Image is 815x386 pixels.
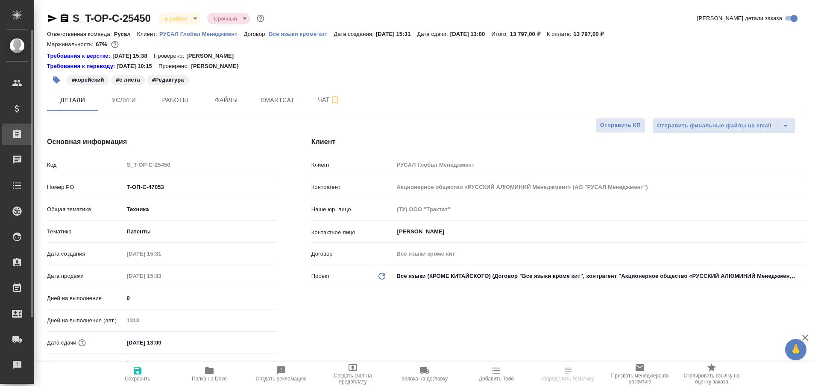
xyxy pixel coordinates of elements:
p: Общая тематика [47,205,124,214]
p: 13 797,00 ₽ [510,31,547,37]
button: Срочный [211,15,240,22]
p: Клиент [311,161,394,169]
span: Папка на Drive [192,376,227,382]
input: Пустое поле [124,248,199,260]
p: Контактное лицо [311,228,394,237]
p: РУСАЛ Глобал Менеджмент [159,31,244,37]
button: Добавить Todo [460,362,532,386]
span: Добавить Todo [479,376,514,382]
svg: Подписаться [330,95,340,105]
button: Скопировать ссылку [59,13,70,24]
p: Договор: [244,31,269,37]
a: Требования к верстке: [47,52,112,60]
p: [DATE] 15:31 [376,31,417,37]
span: Сохранить [125,376,150,382]
input: Пустое поле [394,181,806,193]
p: Русал [114,31,137,37]
p: Дней на выполнение (авт.) [47,316,124,325]
div: Техника [124,202,277,217]
p: К оплате: [547,31,574,37]
p: #Редактура [152,76,184,84]
span: Smartcat [257,95,298,106]
button: Отправить КП [595,118,645,133]
button: Добавить тэг [47,71,66,89]
p: Дата создания [47,250,124,258]
p: [PERSON_NAME] [191,62,245,71]
p: #корейский [72,76,104,84]
div: Патенты [124,224,277,239]
span: Услуги [103,95,144,106]
div: В работе [158,13,200,24]
p: Дата сдачи: [417,31,450,37]
p: Все языки кроме кит [269,31,334,37]
span: Скопировать ссылку на оценку заказа [681,373,742,385]
p: Дата сдачи [47,339,76,347]
div: split button [652,118,795,133]
p: 13 797,00 ₽ [574,31,610,37]
p: Наше юр. лицо [311,205,394,214]
button: 3762.12 RUB; [109,39,120,50]
span: Определить тематику [542,376,594,382]
div: Нажми, чтобы открыть папку с инструкцией [47,52,112,60]
button: Сохранить [102,362,173,386]
p: Ответственная команда: [47,31,114,37]
span: Детали [52,95,93,106]
p: [PERSON_NAME] [186,52,240,60]
span: Редактура [146,76,190,83]
span: Отправить КП [600,121,641,130]
span: Заявка на доставку [402,376,448,382]
button: Папка на Drive [173,362,245,386]
button: Создать рекламацию [245,362,317,386]
span: Создать счет на предоплату [322,373,384,385]
p: [DATE] 10:15 [117,62,158,71]
button: Заявка на доставку [389,362,460,386]
p: Контрагент [311,183,394,192]
input: ✎ Введи что-нибудь [124,292,277,304]
button: Отправить финальные файлы на email [652,118,776,133]
p: Договор [311,250,394,258]
span: 🙏 [789,341,803,359]
p: Тематика [47,227,124,236]
span: Отправить финальные файлы на email [657,121,771,131]
input: Пустое поле [394,159,806,171]
a: Требования к переводу: [47,62,117,71]
button: Доп статусы указывают на важность/срочность заказа [255,13,266,24]
span: Учитывать выходные [59,361,115,369]
p: 67% [96,41,109,47]
a: Все языки кроме кит [269,30,334,37]
button: Выбери, если сб и вс нужно считать рабочими днями для выполнения заказа. [122,359,133,371]
span: Чат [308,94,349,105]
input: Пустое поле [394,203,806,215]
span: Призвать менеджера по развитию [609,373,671,385]
span: корейский [66,76,110,83]
p: #с листа [116,76,140,84]
button: В работе [162,15,190,22]
span: Создать рекламацию [256,376,307,382]
button: Если добавить услуги и заполнить их объемом, то дата рассчитается автоматически [76,337,88,348]
input: Пустое поле [124,314,277,327]
p: Маржинальность: [47,41,96,47]
button: Призвать менеджера по развитию [604,362,676,386]
div: Все языки (КРОМЕ КИТАЙСКОГО) (Договор "Все языки кроме кит", контрагент "Акционерное общество «РУ... [394,269,806,283]
p: Дней на выполнение [47,294,124,303]
p: Итого: [491,31,510,37]
button: Создать счет на предоплату [317,362,389,386]
input: Пустое поле [394,248,806,260]
p: Проект [311,272,330,280]
span: Работы [155,95,196,106]
div: В работе [207,13,250,24]
a: S_T-OP-C-25450 [73,12,151,24]
p: Проверено: [154,52,187,60]
input: ✎ Введи что-нибудь [124,181,277,193]
button: Open [801,231,803,233]
button: Скопировать ссылку на оценку заказа [676,362,748,386]
input: Пустое поле [124,159,277,171]
input: ✎ Введи что-нибудь [124,336,199,349]
h4: Основная информация [47,137,277,147]
input: Пустое поле [124,270,199,282]
h4: Клиент [311,137,806,147]
p: Клиент: [137,31,159,37]
div: Нажми, чтобы открыть папку с инструкцией [47,62,117,71]
button: Скопировать ссылку для ЯМессенджера [47,13,57,24]
p: Дата продажи [47,272,124,280]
